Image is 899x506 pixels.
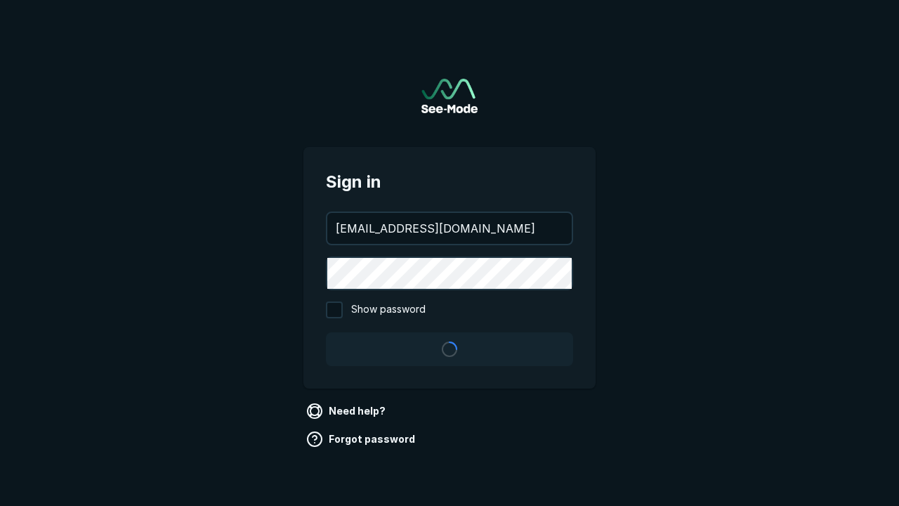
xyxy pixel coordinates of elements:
input: your@email.com [327,213,572,244]
a: Forgot password [303,428,421,450]
a: Need help? [303,400,391,422]
a: Go to sign in [421,79,478,113]
span: Show password [351,301,426,318]
span: Sign in [326,169,573,195]
img: See-Mode Logo [421,79,478,113]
